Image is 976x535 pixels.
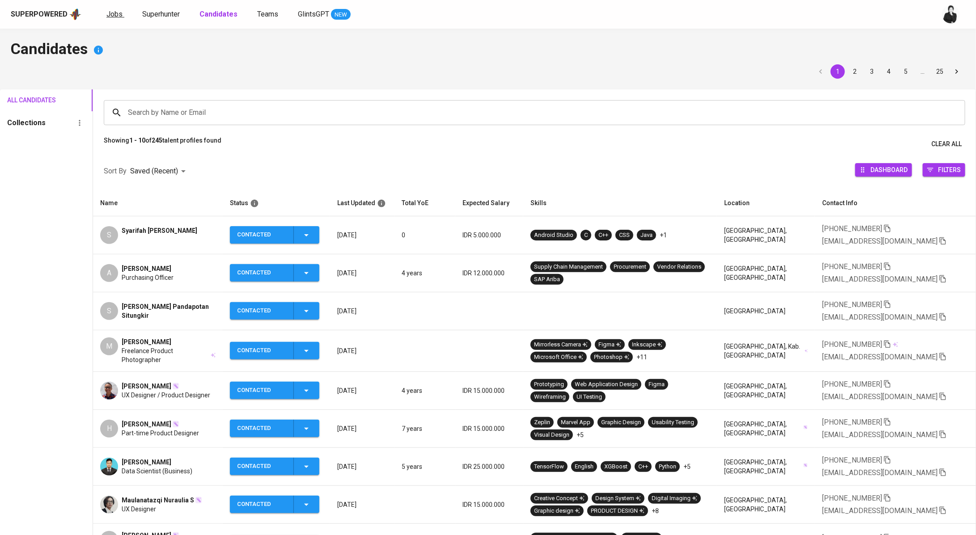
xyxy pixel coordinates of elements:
[822,340,882,349] span: [PHONE_NUMBER]
[882,64,896,79] button: Go to page 4
[598,341,621,349] div: Figma
[724,264,808,282] div: [GEOGRAPHIC_DATA], [GEOGRAPHIC_DATA]
[337,500,387,509] p: [DATE]
[822,224,882,233] span: [PHONE_NUMBER]
[69,8,81,21] img: app logo
[11,39,965,61] h4: Candidates
[395,190,455,216] th: Total YoE
[942,5,960,23] img: medwi@glints.com
[129,137,145,144] b: 1 - 10
[848,64,862,79] button: Go to page 2
[199,10,238,18] b: Candidates
[594,353,629,362] div: Photoshop
[822,468,938,477] span: [EMAIL_ADDRESS][DOMAIN_NAME]
[104,136,221,152] p: Showing of talent profiles found
[122,391,210,400] span: UX Designer / Product Designer
[100,264,118,282] div: A
[652,494,697,503] div: Digital Imaging
[172,383,179,390] img: magic_wand.svg
[803,425,808,430] img: magic_wand.svg
[93,190,223,216] th: Name
[100,382,118,400] img: cb6c845fed029d232baae6e73ea00c59.jpg
[104,166,127,177] p: Sort By
[230,382,319,399] button: Contacted
[230,264,319,282] button: Contacted
[122,226,197,235] span: Syarifah [PERSON_NAME]
[899,64,913,79] button: Go to page 5
[237,458,286,475] div: Contacted
[652,506,659,515] p: +8
[724,458,808,476] div: [GEOGRAPHIC_DATA], [GEOGRAPHIC_DATA]
[402,231,448,240] p: 0
[122,273,174,282] span: Purchasing Officer
[931,139,962,150] span: Clear All
[575,463,594,471] div: English
[122,420,171,429] span: [PERSON_NAME]
[330,190,395,216] th: Last Updated
[11,9,68,20] div: Superpowered
[822,392,938,401] span: [EMAIL_ADDRESS][DOMAIN_NAME]
[923,163,965,177] button: Filters
[237,264,286,282] div: Contacted
[337,231,387,240] p: [DATE]
[724,420,808,438] div: [GEOGRAPHIC_DATA], [GEOGRAPHIC_DATA]
[534,431,569,439] div: Visual Design
[122,458,171,467] span: [PERSON_NAME]
[534,380,564,389] div: Prototyping
[337,346,387,355] p: [DATE]
[822,262,882,271] span: [PHONE_NUMBER]
[950,64,964,79] button: Go to next page
[657,263,701,271] div: Vendor Relations
[812,64,965,79] nav: pagination navigation
[683,462,691,471] p: +5
[142,10,180,18] span: Superhunter
[638,463,648,471] div: C++
[938,164,961,176] span: Filters
[604,463,628,471] div: XGBoost
[534,418,550,427] div: Zeplin
[534,275,560,284] div: SAP Ariba
[649,380,665,389] div: Figma
[402,386,448,395] p: 4 years
[660,231,667,240] p: +1
[106,9,124,20] a: Jobs
[337,269,387,278] p: [DATE]
[822,275,938,283] span: [EMAIL_ADDRESS][DOMAIN_NAME]
[822,300,882,309] span: [PHONE_NUMBER]
[463,386,516,395] p: IDR 15.000.000
[534,494,585,503] div: Creative Concept
[591,507,645,515] div: PRODUCT DESIGN
[523,190,717,216] th: Skills
[257,10,278,18] span: Teams
[455,190,523,216] th: Expected Salary
[577,393,602,401] div: UI Testing
[130,163,189,180] div: Saved (Recent)
[614,263,646,271] div: Procurement
[100,337,118,355] div: M
[865,64,879,79] button: Go to page 3
[534,263,603,271] div: Supply Chain Management
[142,9,182,20] a: Superhunter
[230,458,319,475] button: Contacted
[803,463,808,468] img: magic_wand.svg
[822,237,938,245] span: [EMAIL_ADDRESS][DOMAIN_NAME]
[815,190,976,216] th: Contact Info
[822,430,938,439] span: [EMAIL_ADDRESS][DOMAIN_NAME]
[230,496,319,513] button: Contacted
[122,302,216,320] span: [PERSON_NAME] Pandapotan Situngkir
[100,458,118,476] img: f0c21edb0162b86acbcddcfe007adea0.jpg
[402,269,448,278] p: 4 years
[724,382,808,400] div: [GEOGRAPHIC_DATA], [GEOGRAPHIC_DATA]
[577,430,584,439] p: +5
[822,494,882,502] span: [PHONE_NUMBER]
[298,10,329,18] span: GlintsGPT
[855,163,912,177] button: Dashboard
[195,497,202,504] img: magic_wand.svg
[237,382,286,399] div: Contacted
[637,353,647,362] p: +11
[402,462,448,471] p: 5 years
[337,424,387,433] p: [DATE]
[237,342,286,359] div: Contacted
[199,9,239,20] a: Candidates
[822,506,938,515] span: [EMAIL_ADDRESS][DOMAIN_NAME]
